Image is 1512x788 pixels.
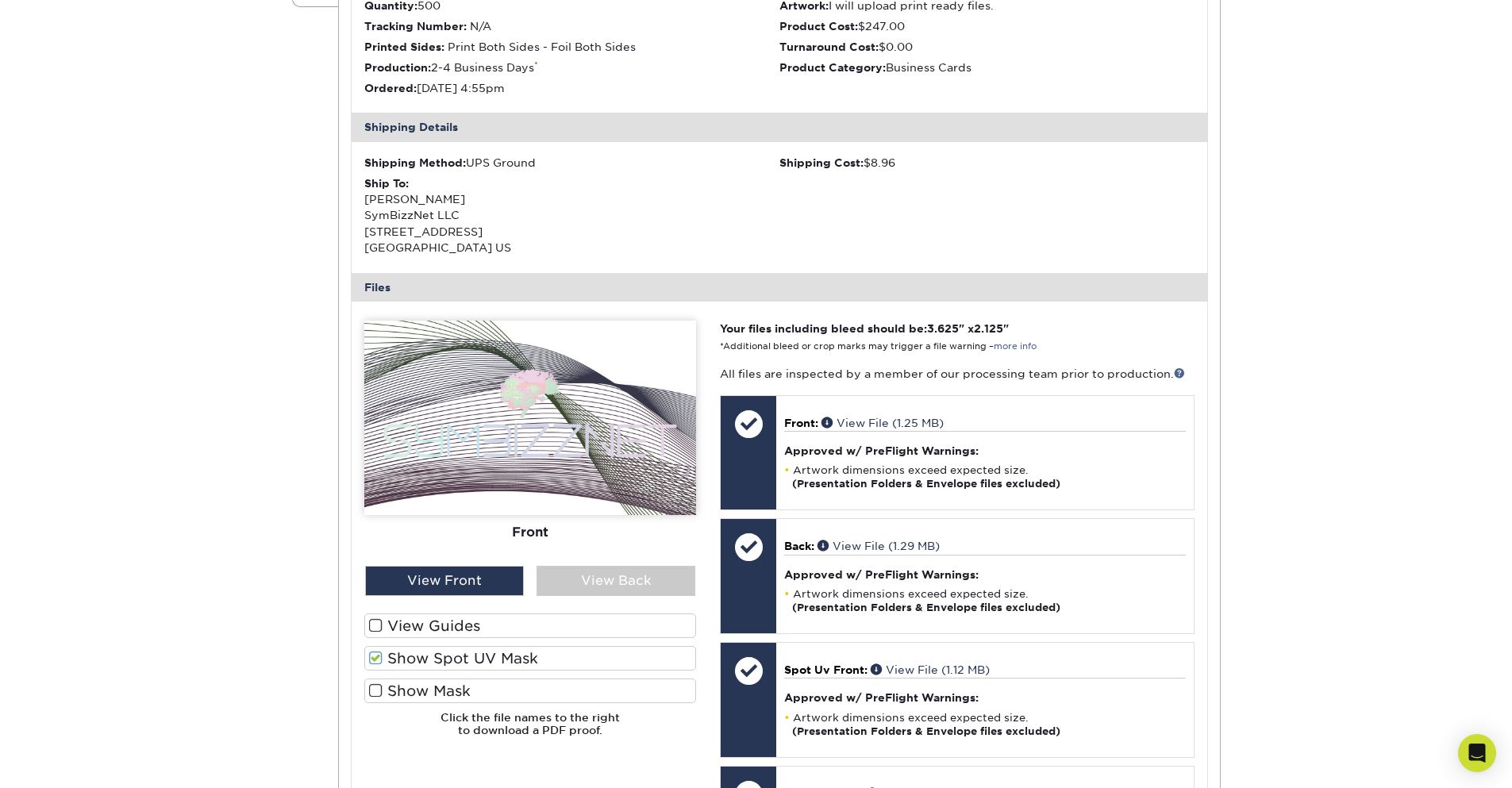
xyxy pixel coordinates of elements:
[927,322,959,335] span: 3.625
[779,40,879,53] strong: Turnaround Cost:
[364,678,696,703] label: Show Mask
[720,366,1194,382] p: All files are inspected by a member of our processing team prior to production.
[364,613,696,638] label: View Guides
[784,691,1185,704] h4: Approved w/ PreFlight Warnings:
[779,20,858,33] strong: Product Cost:
[364,155,779,171] div: UPS Ground
[871,663,990,676] a: View File (1.12 MB)
[779,156,864,169] strong: Shipping Cost:
[364,646,696,671] label: Show Spot UV Mask
[994,341,1037,352] a: more info
[974,322,1003,335] span: 2.125
[364,80,779,96] li: [DATE] 4:55pm
[821,417,944,429] a: View File (1.25 MB)
[352,273,1207,302] div: Files
[784,540,814,552] span: Back:
[364,175,779,256] div: [PERSON_NAME] SymBizzNet LLC [STREET_ADDRESS] [GEOGRAPHIC_DATA] US
[364,60,779,75] li: 2-4 Business Days
[779,60,1195,75] li: Business Cards
[720,322,1009,335] strong: Your files including bleed should be: " x "
[364,156,466,169] strong: Shipping Method:
[448,40,636,53] span: Print Both Sides - Foil Both Sides
[364,40,444,53] strong: Printed Sides:
[779,61,886,74] strong: Product Category:
[365,566,524,596] div: View Front
[784,587,1185,614] li: Artwork dimensions exceed expected size.
[352,113,1207,141] div: Shipping Details
[537,566,695,596] div: View Back
[779,39,1195,55] li: $0.00
[779,155,1195,171] div: $8.96
[784,463,1185,490] li: Artwork dimensions exceed expected size.
[364,515,696,550] div: Front
[364,61,431,74] strong: Production:
[779,18,1195,34] li: $247.00
[364,82,417,94] strong: Ordered:
[1458,734,1496,772] div: Open Intercom Messenger
[792,602,1060,613] strong: (Presentation Folders & Envelope files excluded)
[4,740,135,782] iframe: Google Customer Reviews
[784,663,868,676] span: Spot Uv Front:
[784,417,818,429] span: Front:
[784,711,1185,738] li: Artwork dimensions exceed expected size.
[470,20,491,33] span: N/A
[364,711,696,750] h6: Click the file names to the right to download a PDF proof.
[720,341,1037,352] small: *Additional bleed or crop marks may trigger a file warning –
[818,540,940,552] a: View File (1.29 MB)
[784,568,1185,581] h4: Approved w/ PreFlight Warnings:
[364,177,409,190] strong: Ship To:
[364,20,467,33] strong: Tracking Number:
[792,478,1060,490] strong: (Presentation Folders & Envelope files excluded)
[792,725,1060,737] strong: (Presentation Folders & Envelope files excluded)
[784,444,1185,457] h4: Approved w/ PreFlight Warnings:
